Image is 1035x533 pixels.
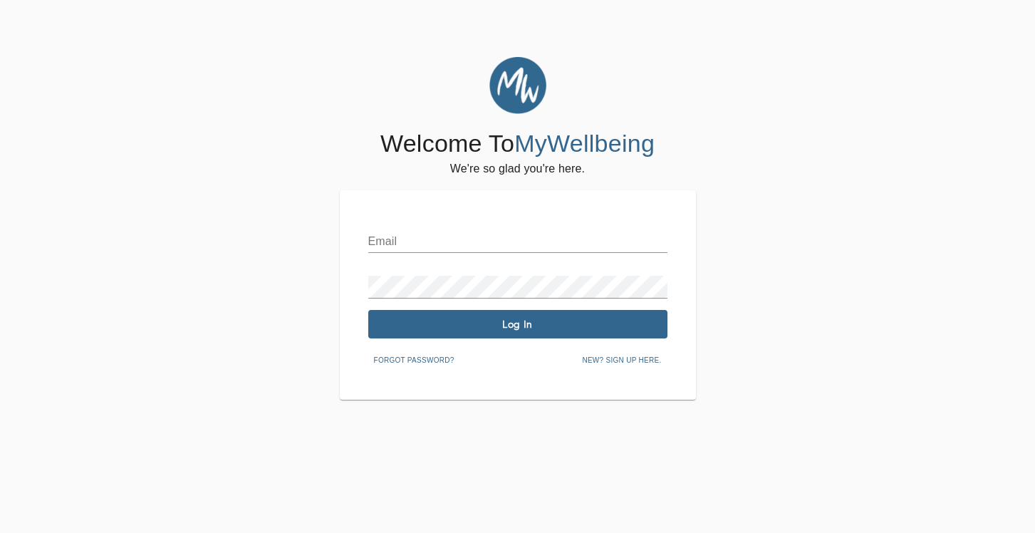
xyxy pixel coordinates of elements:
span: New? Sign up here. [582,354,661,367]
button: Forgot password? [368,350,460,371]
span: Log In [374,318,662,331]
h6: We're so glad you're here. [450,159,585,179]
span: Forgot password? [374,354,454,367]
button: Log In [368,310,667,338]
span: MyWellbeing [514,130,655,157]
h4: Welcome To [380,129,655,159]
a: Forgot password? [368,353,460,365]
img: MyWellbeing [489,57,546,114]
button: New? Sign up here. [576,350,667,371]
